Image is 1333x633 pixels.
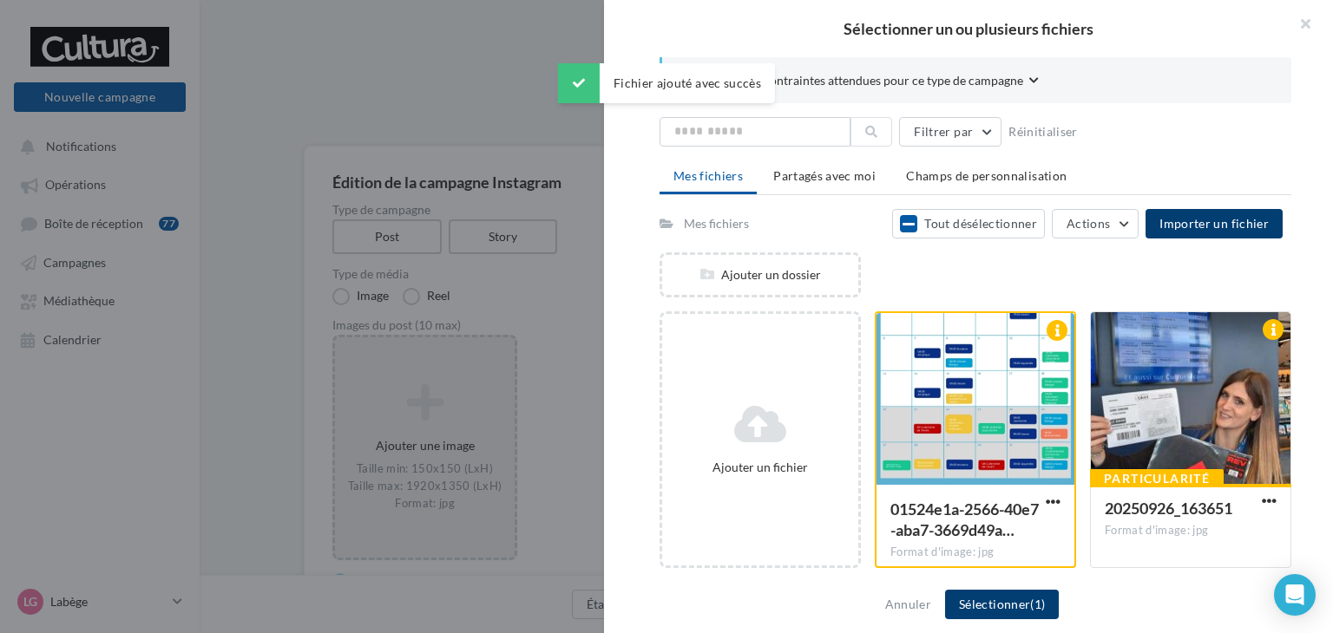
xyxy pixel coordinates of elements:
[632,21,1305,36] h2: Sélectionner un ou plusieurs fichiers
[1052,209,1139,238] button: Actions
[684,215,749,232] div: Mes fichiers
[1090,469,1224,488] div: Particularité
[662,266,858,284] div: Ajouter un dossier
[1105,523,1277,538] div: Format d'image: jpg
[899,117,1001,147] button: Filtrer par
[690,72,1023,89] span: Consulter les contraintes attendues pour ce type de campagne
[690,71,1039,93] button: Consulter les contraintes attendues pour ce type de campagne
[1274,574,1316,616] div: Open Intercom Messenger
[1067,216,1110,231] span: Actions
[673,168,743,183] span: Mes fichiers
[1159,216,1269,231] span: Importer un fichier
[906,168,1067,183] span: Champs de personnalisation
[1030,597,1045,611] span: (1)
[1001,121,1085,142] button: Réinitialiser
[669,459,851,476] div: Ajouter un fichier
[878,594,938,615] button: Annuler
[558,63,775,103] div: Fichier ajouté avec succès
[1146,209,1283,238] button: Importer un fichier
[890,545,1060,560] div: Format d'image: jpg
[892,209,1045,238] button: Tout désélectionner
[945,590,1059,619] button: Sélectionner(1)
[773,168,876,183] span: Partagés avec moi
[1105,499,1232,518] span: 20250926_163651
[890,499,1039,539] span: 01524e1a-2566-40e7-aba7-3669d49a11d1 (1) 3 – Copie_page-0001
